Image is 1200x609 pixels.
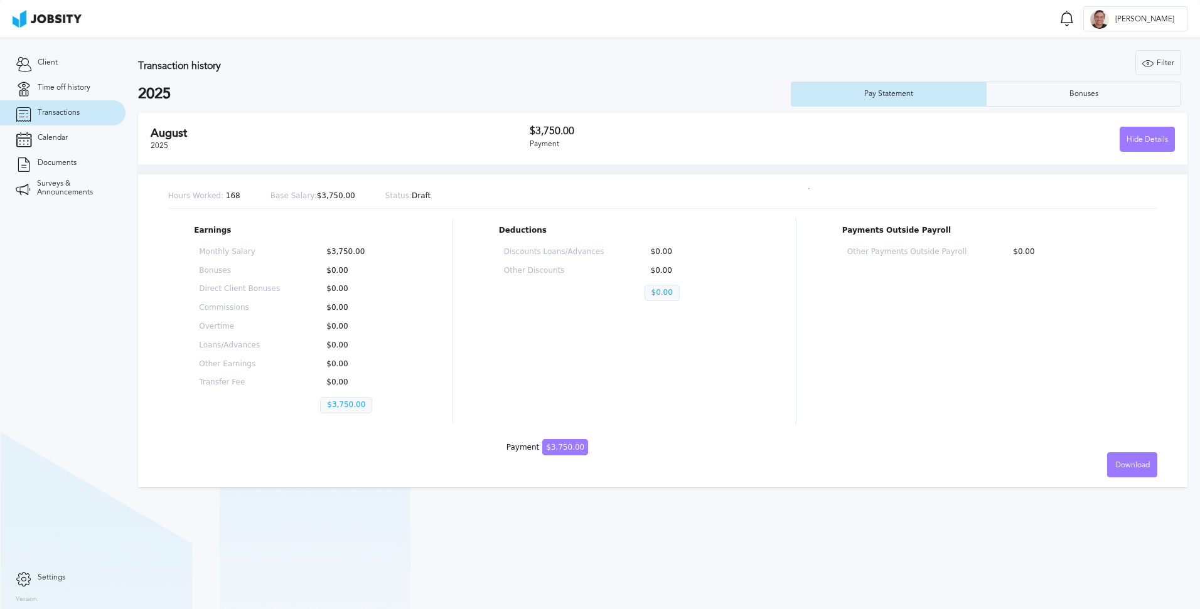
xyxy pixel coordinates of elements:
[38,159,77,167] span: Documents
[1083,6,1187,31] button: J[PERSON_NAME]
[1135,50,1181,75] button: Filter
[320,360,401,369] p: $0.00
[38,58,58,67] span: Client
[38,573,65,582] span: Settings
[986,82,1181,107] button: Bonuses
[138,85,791,103] h2: 2025
[1107,452,1157,477] button: Download
[37,179,110,197] span: Surveys & Announcements
[16,596,39,603] label: Version:
[320,322,401,331] p: $0.00
[385,192,431,201] p: Draft
[791,82,986,107] button: Pay Statement
[645,285,680,301] p: $0.00
[199,322,280,331] p: Overtime
[320,341,401,350] p: $0.00
[320,248,401,257] p: $3,750.00
[320,304,401,312] p: $0.00
[542,439,588,455] span: $3,750.00
[138,60,709,71] h3: Transaction history
[1063,90,1105,98] div: Bonuses
[38,134,68,142] span: Calendar
[168,191,223,200] span: Hours Worked:
[199,267,280,275] p: Bonuses
[151,141,168,150] span: 2025
[320,267,401,275] p: $0.00
[858,90,919,98] div: Pay Statement
[1090,10,1109,29] div: J
[199,341,280,350] p: Loans/Advances
[1007,248,1126,257] p: $0.00
[199,248,280,257] p: Monthly Salary
[504,248,604,257] p: Discounts Loans/Advances
[842,226,1132,235] p: Payments Outside Payroll
[645,267,745,275] p: $0.00
[199,360,280,369] p: Other Earnings
[38,109,80,117] span: Transactions
[1120,127,1174,152] div: Hide Details
[168,192,240,201] p: 168
[271,192,355,201] p: $3,750.00
[504,267,604,275] p: Other Discounts
[506,443,588,452] div: Payment
[1115,461,1150,470] span: Download
[645,248,745,257] p: $0.00
[385,191,412,200] span: Status:
[194,226,406,235] p: Earnings
[271,191,317,200] span: Base Salary:
[499,226,749,235] p: Deductions
[1120,127,1175,152] button: Hide Details
[38,83,90,92] span: Time off history
[151,127,530,140] h2: August
[1136,51,1181,76] div: Filter
[320,285,401,294] p: $0.00
[320,378,401,387] p: $0.00
[199,285,280,294] p: Direct Client Bonuses
[530,140,852,149] div: Payment
[1109,15,1181,24] span: [PERSON_NAME]
[199,378,280,387] p: Transfer Fee
[847,248,967,257] p: Other Payments Outside Payroll
[320,397,372,413] p: $3,750.00
[13,10,82,28] img: ab4bad089aa723f57921c736e9817d99.png
[199,304,280,312] p: Commissions
[530,125,852,137] h3: $3,750.00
